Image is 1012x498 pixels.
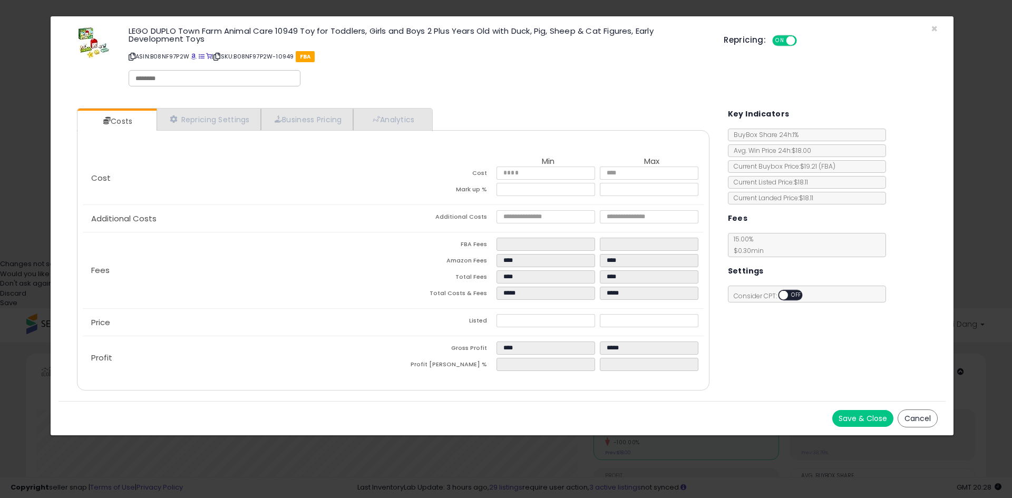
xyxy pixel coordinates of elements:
[393,314,497,330] td: Listed
[393,358,497,374] td: Profit [PERSON_NAME] %
[832,410,893,427] button: Save & Close
[393,341,497,358] td: Gross Profit
[83,318,393,327] p: Price
[83,354,393,362] p: Profit
[898,409,938,427] button: Cancel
